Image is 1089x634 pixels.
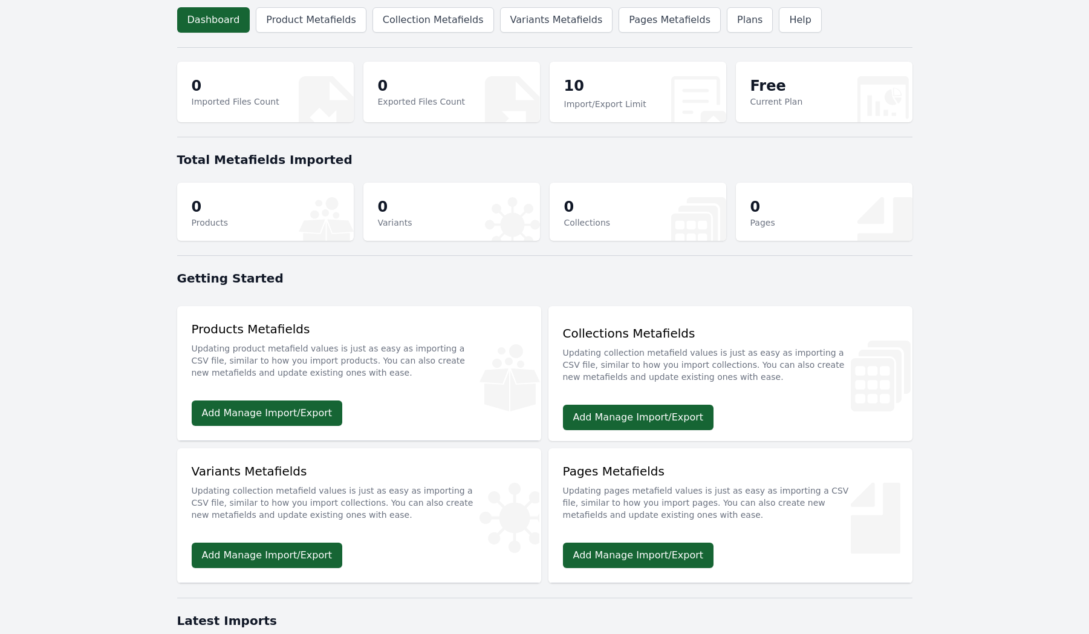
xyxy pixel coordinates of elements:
[563,405,714,430] a: Add Manage Import/Export
[779,7,821,33] a: Help
[192,217,228,229] p: Products
[563,325,898,390] div: Collections Metafields
[378,96,466,108] p: Exported Files Count
[750,197,775,217] p: 0
[564,217,611,229] p: Collections
[177,270,912,287] h1: Getting Started
[177,151,912,168] h1: Total Metafields Imported
[727,7,773,33] a: Plans
[256,7,366,33] a: Product Metafields
[564,98,646,110] p: Import/Export Limit
[750,76,803,96] p: Free
[563,543,714,568] a: Add Manage Import/Export
[192,321,527,386] div: Products Metafields
[378,217,412,229] p: Variants
[750,217,775,229] p: Pages
[192,197,228,217] p: 0
[563,480,898,521] p: Updating pages metafield values is just as easy as importing a CSV file, similar to how you impor...
[192,463,527,528] div: Variants Metafields
[192,400,343,426] a: Add Manage Import/Export
[192,480,527,521] p: Updating collection metafield values is just as easy as importing a CSV file, similar to how you ...
[750,96,803,108] p: Current Plan
[619,7,721,33] a: Pages Metafields
[192,543,343,568] a: Add Manage Import/Export
[177,612,912,629] h1: Latest Imports
[500,7,613,33] a: Variants Metafields
[563,463,898,528] div: Pages Metafields
[378,197,412,217] p: 0
[192,76,279,96] p: 0
[192,338,527,379] p: Updating product metafield values is just as easy as importing a CSV file, similar to how you imp...
[564,197,611,217] p: 0
[564,76,646,98] p: 10
[378,76,466,96] p: 0
[192,96,279,108] p: Imported Files Count
[177,7,250,33] a: Dashboard
[563,342,898,383] p: Updating collection metafield values is just as easy as importing a CSV file, similar to how you ...
[372,7,494,33] a: Collection Metafields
